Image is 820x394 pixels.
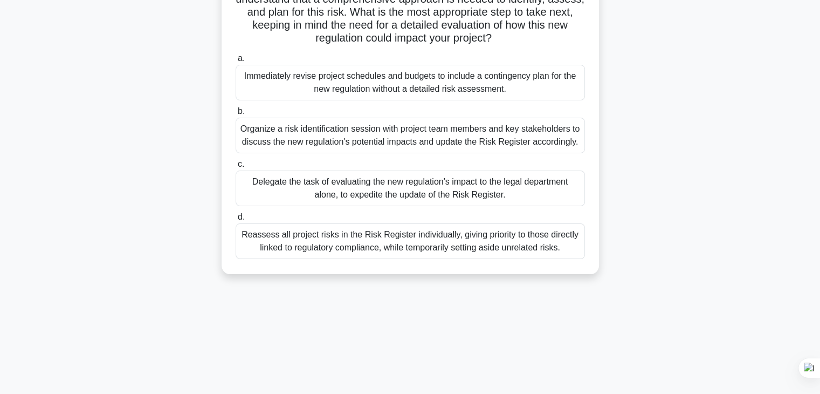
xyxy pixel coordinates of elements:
span: b. [238,106,245,116]
span: c. [238,159,244,168]
span: a. [238,53,245,63]
div: Immediately revise project schedules and budgets to include a contingency plan for the new regula... [236,65,585,100]
span: d. [238,212,245,221]
div: Organize a risk identification session with project team members and key stakeholders to discuss ... [236,118,585,153]
div: Delegate the task of evaluating the new regulation's impact to the legal department alone, to exp... [236,171,585,206]
div: Reassess all project risks in the Risk Register individually, giving priority to those directly l... [236,223,585,259]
